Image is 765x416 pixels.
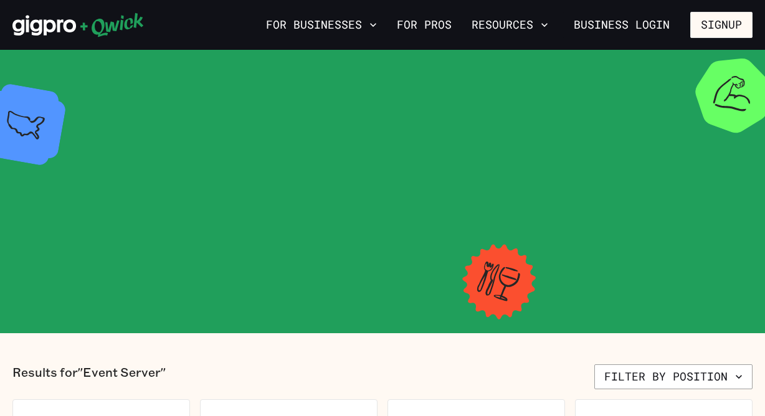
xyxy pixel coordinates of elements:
button: For Businesses [261,14,382,35]
button: Resources [467,14,553,35]
a: Business Login [563,12,680,38]
button: Filter by position [594,364,753,389]
p: Results for "Event Server" [12,364,166,389]
button: Signup [690,12,753,38]
a: For Pros [392,14,457,35]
